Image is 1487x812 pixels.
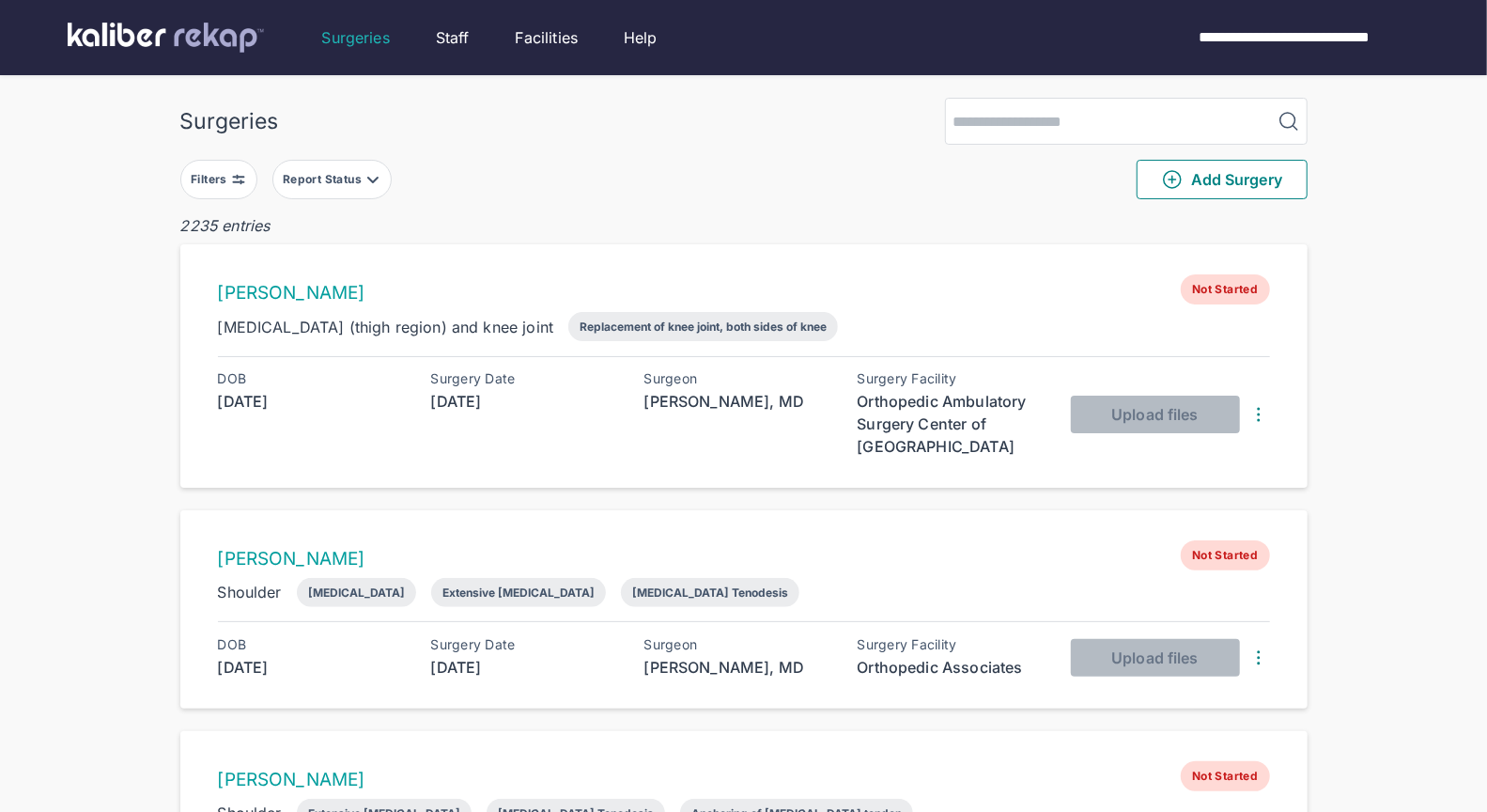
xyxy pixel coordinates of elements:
[516,26,579,49] a: Facilities
[431,371,619,386] div: Surgery Date
[1137,160,1308,199] button: Add Surgery
[180,214,1308,237] div: 2235 entries
[218,390,406,413] div: [DATE]
[632,586,788,600] div: [MEDICAL_DATA] Tenodesis
[218,371,406,386] div: DOB
[68,23,264,53] img: kaliber labs logo
[1247,403,1270,426] img: DotsThreeVertical.31cb0eda.svg
[1181,274,1269,304] span: Not Started
[1161,168,1184,191] img: PlusCircleGreen.5fd88d77.svg
[322,26,390,49] a: Surgeries
[644,390,832,413] div: [PERSON_NAME], MD
[431,390,619,413] div: [DATE]
[365,172,380,187] img: filter-caret-down-grey.b3560631.svg
[1247,647,1270,669] img: DotsThreeVertical.31cb0eda.svg
[218,316,554,338] div: [MEDICAL_DATA] (thigh region) and knee joint
[436,26,470,49] a: Staff
[180,160,257,199] button: Filters
[1161,168,1282,191] span: Add Surgery
[431,637,619,652] div: Surgery Date
[231,172,246,187] img: faders-horizontal-grey.d550dbda.svg
[858,656,1046,679] div: Orthopedic Associates
[1111,405,1198,424] span: Upload files
[580,320,827,334] div: Replacement of knee joint, both sides of knee
[858,637,1046,652] div: Surgery Facility
[858,371,1046,386] div: Surgery Facility
[218,656,406,679] div: [DATE]
[1071,639,1240,677] button: Upload files
[218,769,365,790] a: [PERSON_NAME]
[180,108,279,134] div: Surgeries
[442,586,595,600] div: Extensive [MEDICAL_DATA]
[624,26,658,49] a: Help
[1111,648,1198,667] span: Upload files
[218,637,406,652] div: DOB
[1181,540,1269,570] span: Not Started
[644,656,832,679] div: [PERSON_NAME], MD
[644,637,832,652] div: Surgeon
[1071,396,1240,433] button: Upload files
[218,282,365,304] a: [PERSON_NAME]
[191,172,231,187] div: Filters
[272,160,392,199] button: Report Status
[218,548,365,570] a: [PERSON_NAME]
[1181,761,1269,791] span: Not Started
[283,172,365,187] div: Report Status
[644,371,832,386] div: Surgeon
[218,581,282,603] div: Shoulder
[1278,110,1300,133] img: MagnifyingGlass.1dc66aab.svg
[308,586,405,600] div: [MEDICAL_DATA]
[858,390,1046,458] div: Orthopedic Ambulatory Surgery Center of [GEOGRAPHIC_DATA]
[431,656,619,679] div: [DATE]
